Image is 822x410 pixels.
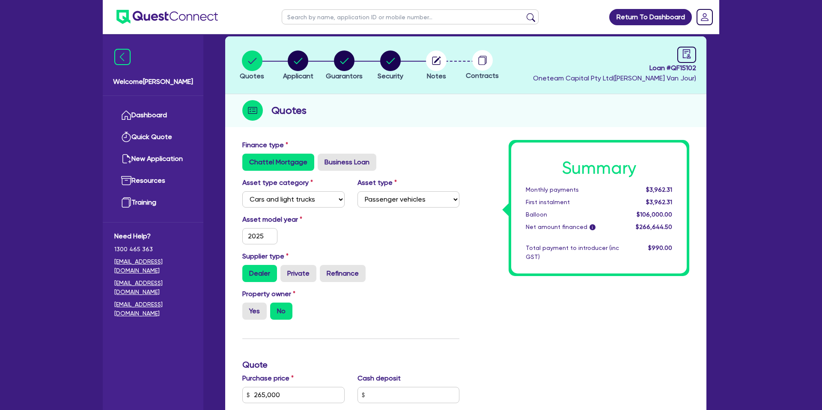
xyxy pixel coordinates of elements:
a: [EMAIL_ADDRESS][DOMAIN_NAME] [114,300,192,318]
a: Dropdown toggle [694,6,716,28]
img: new-application [121,154,131,164]
label: Chattel Mortgage [242,154,314,171]
span: Welcome [PERSON_NAME] [113,77,193,87]
a: Return To Dashboard [609,9,692,25]
a: [EMAIL_ADDRESS][DOMAIN_NAME] [114,279,192,297]
a: New Application [114,148,192,170]
img: quick-quote [121,132,131,142]
label: Dealer [242,265,277,282]
label: Private [280,265,316,282]
div: First instalment [519,198,625,207]
a: Resources [114,170,192,192]
button: Applicant [283,50,314,82]
label: Business Loan [318,154,376,171]
label: Asset model year [236,214,351,225]
div: Net amount financed [519,223,625,232]
label: Asset type category [242,178,313,188]
a: Training [114,192,192,214]
img: resources [121,175,131,186]
label: Finance type [242,140,288,150]
a: [EMAIL_ADDRESS][DOMAIN_NAME] [114,257,192,275]
button: Notes [426,50,447,82]
div: Monthly payments [519,185,625,194]
span: i [590,224,596,230]
label: Purchase price [242,373,294,383]
span: $3,962.31 [646,199,672,205]
span: 1300 465 363 [114,245,192,254]
span: Loan # QF15102 [533,63,696,73]
span: Guarantors [326,72,363,80]
button: Security [377,50,404,82]
span: Security [378,72,403,80]
div: Balloon [519,210,625,219]
label: Supplier type [242,251,289,261]
a: Dashboard [114,104,192,126]
h3: Quote [242,359,459,370]
input: Search by name, application ID or mobile number... [282,9,539,24]
label: No [270,303,292,320]
label: Yes [242,303,267,320]
label: Refinance [320,265,366,282]
label: Cash deposit [357,373,401,383]
button: Quotes [239,50,265,82]
span: Need Help? [114,231,192,241]
span: Contracts [466,71,499,80]
span: Notes [427,72,446,80]
span: Quotes [240,72,264,80]
span: audit [682,49,691,59]
label: Property owner [242,289,295,299]
h2: Quotes [271,103,307,118]
span: $990.00 [648,244,672,251]
div: Total payment to introducer (inc GST) [519,244,625,261]
img: quest-connect-logo-blue [116,10,218,24]
span: $3,962.31 [646,186,672,193]
span: $106,000.00 [637,211,672,218]
img: step-icon [242,100,263,121]
span: Applicant [283,72,313,80]
label: Asset type [357,178,397,188]
img: icon-menu-close [114,49,131,65]
button: Guarantors [325,50,363,82]
span: $266,644.50 [636,223,672,230]
img: training [121,197,131,208]
span: Oneteam Capital Pty Ltd ( [PERSON_NAME] Van Jour ) [533,74,696,82]
a: Quick Quote [114,126,192,148]
h1: Summary [526,158,672,178]
a: audit [677,47,696,63]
